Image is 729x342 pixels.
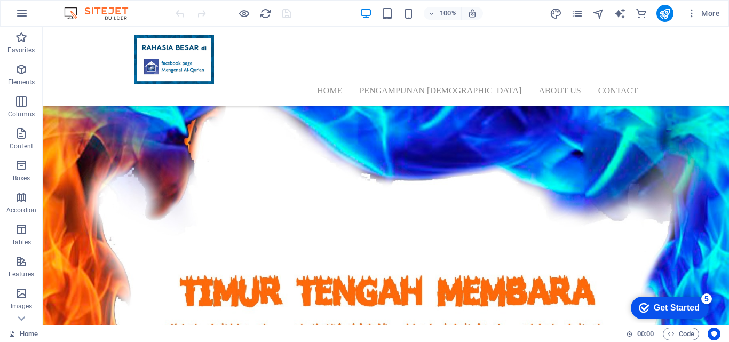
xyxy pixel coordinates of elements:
[592,7,605,20] button: navigator
[668,328,694,340] span: Code
[259,7,272,20] button: reload
[635,7,647,20] i: Commerce
[635,7,648,20] button: commerce
[9,270,34,279] p: Features
[592,7,605,20] i: Navigator
[645,330,646,338] span: :
[10,142,33,150] p: Content
[9,328,38,340] a: Click to cancel selection. Double-click to open Pages
[571,7,584,20] button: pages
[12,238,31,246] p: Tables
[424,7,462,20] button: 100%
[61,7,141,20] img: Editor Logo
[686,8,720,19] span: More
[614,7,626,20] i: AI Writer
[259,7,272,20] i: Reload page
[9,5,86,28] div: Get Started 5 items remaining, 0% complete
[626,328,654,340] h6: Session time
[237,7,250,20] button: Click here to leave preview mode and continue editing
[708,328,720,340] button: Usercentrics
[440,7,457,20] h6: 100%
[8,110,35,118] p: Columns
[682,5,724,22] button: More
[467,9,477,18] i: On resize automatically adjust zoom level to fit chosen device.
[656,5,673,22] button: publish
[614,7,627,20] button: text_generator
[31,12,77,21] div: Get Started
[550,7,562,20] button: design
[8,78,35,86] p: Elements
[571,7,583,20] i: Pages (Ctrl+Alt+S)
[6,206,36,214] p: Accordion
[663,328,699,340] button: Code
[79,2,90,13] div: 5
[637,328,654,340] span: 00 00
[13,174,30,182] p: Boxes
[7,46,35,54] p: Favorites
[659,7,671,20] i: Publish
[11,302,33,311] p: Images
